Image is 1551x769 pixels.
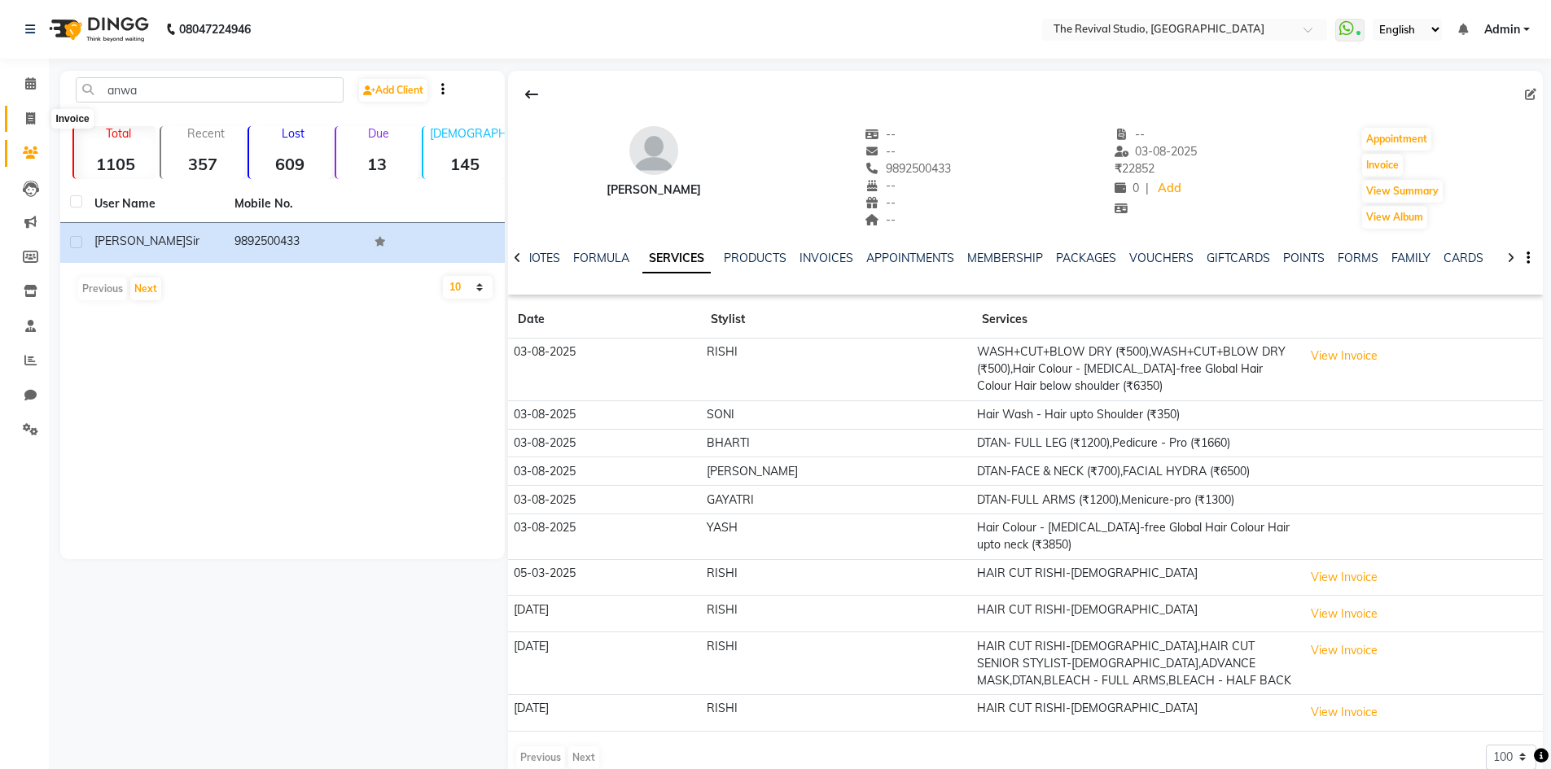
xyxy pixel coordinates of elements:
[972,301,1298,339] th: Services
[508,559,701,596] td: 05-03-2025
[629,126,678,175] img: avatar
[51,109,93,129] div: Invoice
[701,486,972,514] td: GAYATRI
[1115,127,1146,142] span: --
[1283,251,1325,265] a: POINTS
[573,251,629,265] a: FORMULA
[336,154,418,174] strong: 13
[1362,206,1427,229] button: View Album
[1484,21,1520,38] span: Admin
[225,223,365,263] td: 9892500433
[1207,251,1270,265] a: GIFTCARDS
[865,195,896,210] span: --
[225,186,365,223] th: Mobile No.
[508,513,701,559] td: 03-08-2025
[1391,251,1431,265] a: FAMILY
[972,596,1298,632] td: HAIR CUT RISHI-[DEMOGRAPHIC_DATA]
[249,154,331,174] strong: 609
[1155,177,1184,200] a: Add
[1115,161,1122,176] span: ₹
[85,186,225,223] th: User Name
[1362,180,1443,203] button: View Summary
[515,79,549,110] div: Back to Client
[972,559,1298,596] td: HAIR CUT RISHI-[DEMOGRAPHIC_DATA]
[967,251,1043,265] a: MEMBERSHIP
[865,144,896,159] span: --
[607,181,701,199] div: [PERSON_NAME]
[800,251,853,265] a: INVOICES
[972,429,1298,457] td: DTAN- FULL LEG (₹1200),Pedicure - Pro (₹1660)
[508,632,701,695] td: [DATE]
[865,127,896,142] span: --
[1115,161,1154,176] span: 22852
[1362,154,1403,177] button: Invoice
[972,513,1298,559] td: Hair Colour - [MEDICAL_DATA]-free Global Hair Colour Hair upto neck (₹3850)
[508,400,701,429] td: 03-08-2025
[1303,638,1385,663] button: View Invoice
[130,277,161,300] button: Next
[76,77,344,103] input: Search by Name/Mobile/Email/Code
[701,632,972,695] td: RISHI
[423,154,506,174] strong: 145
[701,596,972,632] td: RISHI
[524,251,560,265] a: NOTES
[866,251,954,265] a: APPOINTMENTS
[642,244,711,273] a: SERVICES
[1115,144,1198,159] span: 03-08-2025
[972,695,1298,732] td: HAIR CUT RISHI-[DEMOGRAPHIC_DATA]
[508,486,701,514] td: 03-08-2025
[701,457,972,486] td: [PERSON_NAME]
[508,301,701,339] th: Date
[701,301,972,339] th: Stylist
[1129,251,1194,265] a: VOUCHERS
[508,596,701,632] td: [DATE]
[161,154,243,174] strong: 357
[1115,181,1139,195] span: 0
[972,486,1298,514] td: DTAN-FULL ARMS (₹1200),Menicure-pro (₹1300)
[256,126,331,141] p: Lost
[701,339,972,401] td: RISHI
[1146,180,1149,197] span: |
[508,695,701,732] td: [DATE]
[701,559,972,596] td: RISHI
[701,695,972,732] td: RISHI
[430,126,506,141] p: [DEMOGRAPHIC_DATA]
[865,161,951,176] span: 9892500433
[701,400,972,429] td: SONI
[701,513,972,559] td: YASH
[42,7,153,52] img: logo
[340,126,418,141] p: Due
[168,126,243,141] p: Recent
[1303,565,1385,590] button: View Invoice
[94,234,186,248] span: [PERSON_NAME]
[701,429,972,457] td: BHARTI
[1303,343,1385,369] button: View Invoice
[508,429,701,457] td: 03-08-2025
[1338,251,1378,265] a: FORMS
[74,154,156,174] strong: 1105
[972,632,1298,695] td: HAIR CUT RISHI-[DEMOGRAPHIC_DATA],HAIR CUT SENIOR STYLIST-[DEMOGRAPHIC_DATA],ADVANCE MASK,DTAN,BL...
[1362,128,1431,151] button: Appointment
[972,400,1298,429] td: Hair Wash - Hair upto Shoulder (₹350)
[359,79,427,102] a: Add Client
[1444,251,1483,265] a: CARDS
[1303,700,1385,725] button: View Invoice
[865,212,896,227] span: --
[1303,601,1385,627] button: View Invoice
[1056,251,1116,265] a: PACKAGES
[508,457,701,486] td: 03-08-2025
[186,234,199,248] span: Sir
[865,178,896,193] span: --
[81,126,156,141] p: Total
[508,339,701,401] td: 03-08-2025
[972,339,1298,401] td: WASH+CUT+BLOW DRY (₹500),WASH+CUT+BLOW DRY (₹500),Hair Colour - [MEDICAL_DATA]-free Global Hair C...
[179,7,251,52] b: 08047224946
[724,251,786,265] a: PRODUCTS
[972,457,1298,486] td: DTAN-FACE & NECK (₹700),FACIAL HYDRA (₹6500)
